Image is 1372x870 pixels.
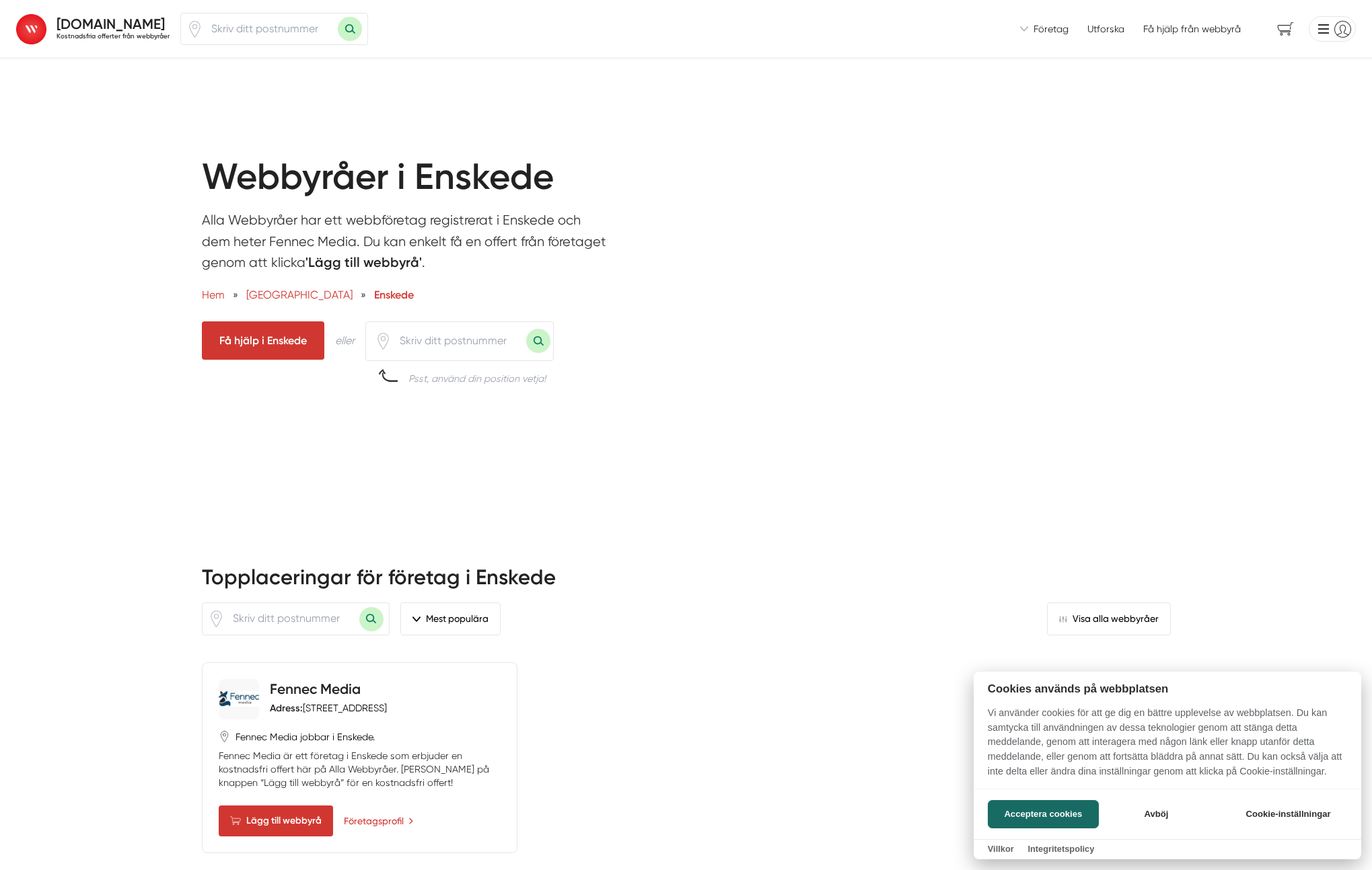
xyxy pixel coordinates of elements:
button: Cookie-inställningar [1229,800,1347,828]
a: Integritetspolicy [1027,844,1094,854]
a: Villkor [988,844,1014,854]
p: Vi använder cookies för att ge dig en bättre upplevelse av webbplatsen. Du kan samtycka till anvä... [974,706,1361,788]
button: Acceptera cookies [988,800,1099,828]
button: Avböj [1103,800,1210,828]
h2: Cookies används på webbplatsen [974,682,1361,695]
